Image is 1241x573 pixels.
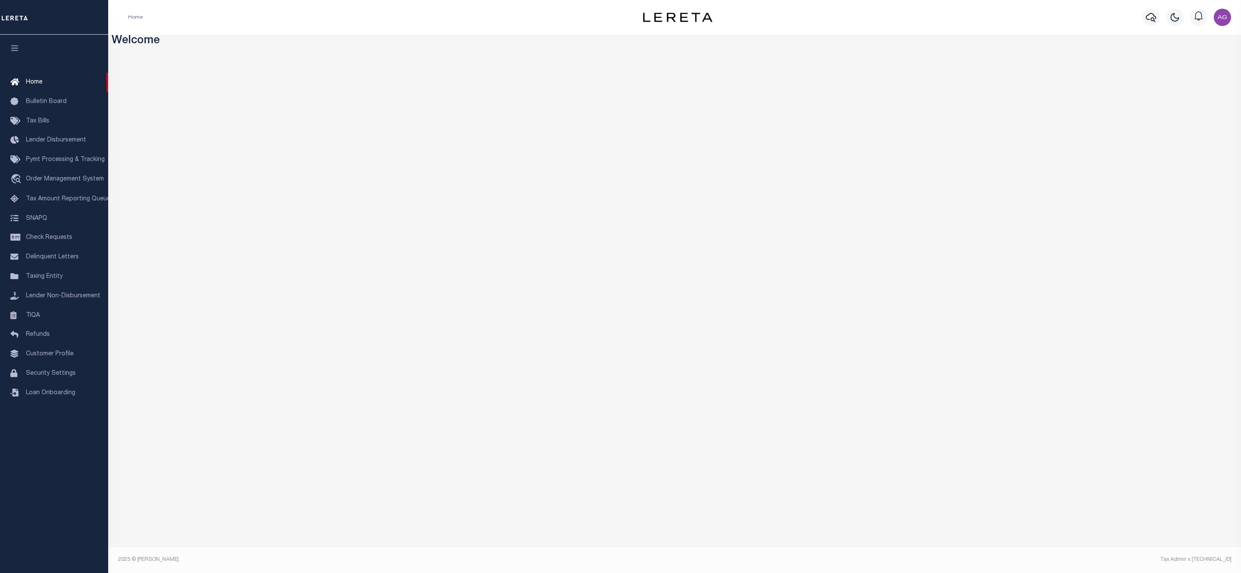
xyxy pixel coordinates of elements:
span: Tax Amount Reporting Queue [26,196,110,202]
li: Home [128,13,143,21]
i: travel_explore [10,174,24,185]
span: Delinquent Letters [26,254,79,260]
div: 2025 © [PERSON_NAME]. [112,556,675,563]
span: Lender Disbursement [26,137,86,143]
span: Taxing Entity [26,274,63,280]
h3: Welcome [112,35,1238,48]
span: Lender Non-Disbursement [26,293,100,299]
img: logo-dark.svg [643,13,712,22]
span: TIQA [26,312,40,318]
span: Tax Bills [26,118,49,124]
span: Bulletin Board [26,99,67,105]
span: Loan Onboarding [26,390,75,396]
span: Order Management System [26,176,104,182]
span: Check Requests [26,235,72,241]
div: Tax Admin v.[TECHNICAL_ID] [681,556,1231,563]
span: Security Settings [26,370,76,377]
span: Home [26,79,42,85]
span: SNAPQ [26,215,47,221]
span: Pymt Processing & Tracking [26,157,105,163]
span: Customer Profile [26,351,74,357]
span: Refunds [26,332,50,338]
img: svg+xml;base64,PHN2ZyB4bWxucz0iaHR0cDovL3d3dy53My5vcmcvMjAwMC9zdmciIHBvaW50ZXItZXZlbnRzPSJub25lIi... [1214,9,1231,26]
